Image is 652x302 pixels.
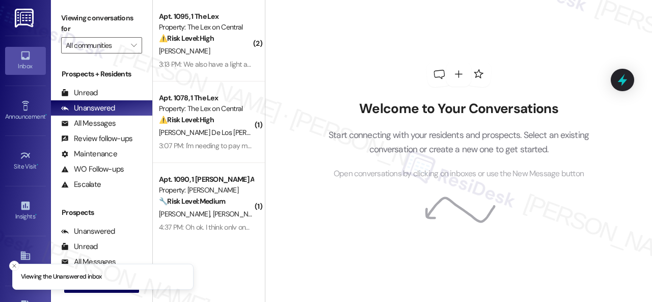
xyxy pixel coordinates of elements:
span: Open conversations by clicking on inboxes or use the New Message button [334,168,584,180]
strong: ⚠️ Risk Level: High [159,115,214,124]
label: Viewing conversations for [61,10,142,37]
div: Unread [61,88,98,98]
div: Unanswered [61,103,115,114]
div: Unanswered [61,226,115,237]
input: All communities [66,37,126,53]
img: ResiDesk Logo [15,9,36,28]
p: Start connecting with your residents and prospects. Select an existing conversation or create a n... [313,128,605,157]
div: 4:37 PM: Oh ok. I think only one of us still needed to sign but I'll get new signatures from ever... [159,223,442,232]
div: Apt. 1095, 1 The Lex [159,11,253,22]
div: Maintenance [61,149,117,159]
div: Escalate [61,179,101,190]
div: 3:07 PM: I'm needing to pay my rent. Have been trying to reach the office though unsuccessful :( [159,141,443,150]
div: WO Follow-ups [61,164,124,175]
span: • [45,112,47,119]
p: Viewing the Unanswered inbox [21,272,102,282]
div: Unread [61,241,98,252]
a: Buildings [5,247,46,274]
a: Site Visit • [5,147,46,175]
h2: Welcome to Your Conversations [313,101,605,117]
div: Apt. 1078, 1 The Lex [159,93,253,103]
div: Property: [PERSON_NAME] [159,185,253,196]
div: Property: The Lex on Central [159,103,253,114]
div: Prospects [51,207,152,218]
div: Prospects + Residents [51,69,152,79]
span: [PERSON_NAME] [159,209,213,218]
span: [PERSON_NAME] [213,209,264,218]
span: [PERSON_NAME] De Los [PERSON_NAME] [159,128,287,137]
strong: ⚠️ Risk Level: High [159,34,214,43]
i:  [131,41,137,49]
div: Apt. 1090, 1 [PERSON_NAME] Apts LLC [159,174,253,185]
div: Review follow-ups [61,133,132,144]
a: Insights • [5,197,46,225]
a: Inbox [5,47,46,74]
div: All Messages [61,118,116,129]
button: Close toast [9,261,19,271]
span: • [37,161,38,169]
div: 3:13 PM: We also have a light at the bottom of our Stairs that needs to be repaired. [159,60,400,69]
strong: 🔧 Risk Level: Medium [159,197,225,206]
span: • [35,211,37,218]
div: Property: The Lex on Central [159,22,253,33]
span: [PERSON_NAME] [159,46,210,56]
